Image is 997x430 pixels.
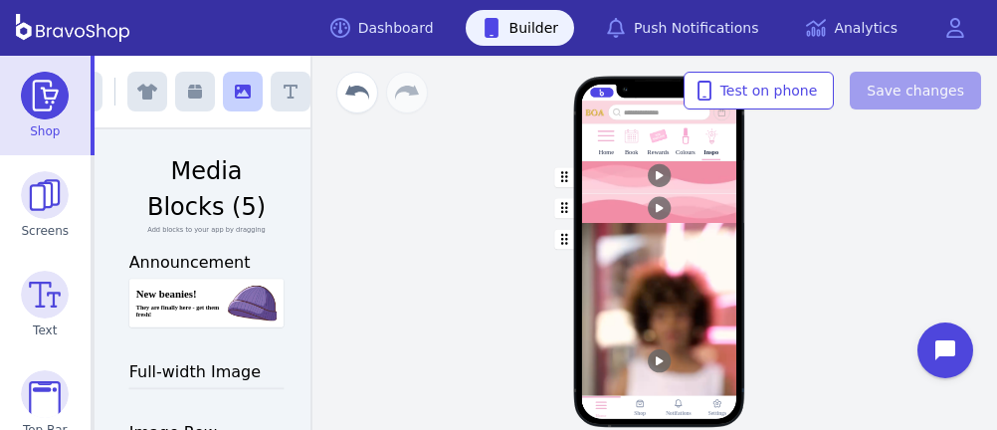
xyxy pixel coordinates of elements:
h3: Announcement [129,251,285,275]
div: Home [599,149,614,156]
div: Book [625,149,638,156]
a: Builder [466,10,575,46]
div: Settings [707,410,725,417]
span: Screens [22,223,70,239]
a: Dashboard [314,10,450,46]
a: Push Notifications [590,10,774,46]
div: Inspo [703,149,718,156]
div: Shop [634,410,646,417]
h3: Full-width Image [129,359,285,383]
div: Notifations [666,410,691,417]
button: Save changes [850,72,981,109]
span: Test on phone [700,81,818,101]
span: Shop [30,123,60,139]
a: Analytics [790,10,913,46]
div: Colours [676,149,696,156]
div: Rewards [648,149,670,156]
div: Add blocks to your app by dragging [129,225,285,235]
button: New beanies!They are finally here - get them fresh! [129,279,284,327]
div: Home [595,413,606,418]
h2: Media Blocks (5) [129,153,285,225]
img: BravoShop [16,14,129,42]
span: Text [33,322,57,338]
button: Test on phone [684,72,835,109]
span: Save changes [867,81,964,101]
